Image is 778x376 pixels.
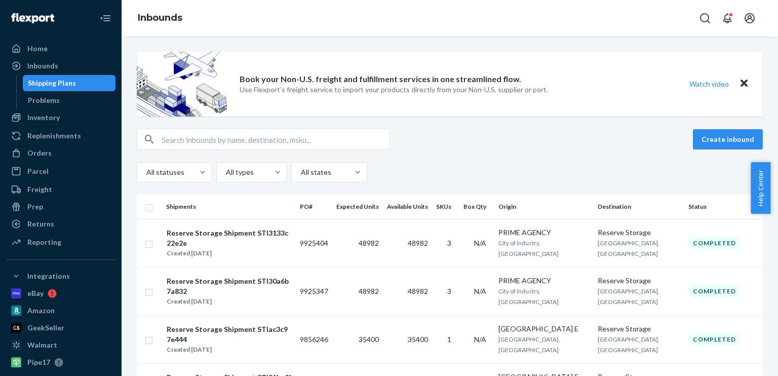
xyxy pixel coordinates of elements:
[240,85,548,95] p: Use Flexport’s freight service to import your products directly from your Non-U.S. supplier or port.
[688,285,741,297] div: Completed
[359,239,379,247] span: 48982
[6,285,115,302] a: eBay
[6,268,115,284] button: Integrations
[683,77,735,91] button: Watch video
[240,73,521,85] p: Book your Non-U.S. freight and fulfillment services in one streamlined flow.
[688,333,741,346] div: Completed
[27,237,61,247] div: Reporting
[408,287,428,295] span: 48982
[474,239,486,247] span: N/A
[688,237,741,249] div: Completed
[11,13,54,23] img: Flexport logo
[27,288,44,298] div: eBay
[598,239,659,257] span: [GEOGRAPHIC_DATA], [GEOGRAPHIC_DATA]
[296,267,332,315] td: 9925347
[95,8,115,28] button: Close Navigation
[27,166,49,176] div: Parcel
[167,324,291,345] div: Reserve Storage Shipment STIac3c97e444
[28,95,60,105] div: Problems
[695,8,715,28] button: Open Search Box
[296,315,332,363] td: 9856246
[717,8,737,28] button: Open notifications
[6,320,115,336] a: GeekSeller
[359,335,379,344] span: 35400
[27,61,58,71] div: Inbounds
[296,219,332,267] td: 9925404
[447,287,451,295] span: 3
[737,77,751,91] button: Close
[167,276,291,296] div: Reserve Storage Shipment STI30a6b7a832
[167,345,291,355] div: Created [DATE]
[6,199,115,215] a: Prep
[6,58,115,74] a: Inbounds
[225,167,226,177] input: All types
[693,129,763,149] button: Create inbound
[167,248,291,258] div: Created [DATE]
[498,239,559,257] span: City of Industry, [GEOGRAPHIC_DATA]
[598,276,680,286] div: Reserve Storage
[598,287,659,306] span: [GEOGRAPHIC_DATA], [GEOGRAPHIC_DATA]
[498,228,590,238] div: PRIME AGENCY
[6,234,115,250] a: Reporting
[27,148,52,158] div: Orders
[27,323,64,333] div: GeekSeller
[740,8,760,28] button: Open account menu
[474,287,486,295] span: N/A
[6,109,115,126] a: Inventory
[408,239,428,247] span: 48982
[6,216,115,232] a: Returns
[498,276,590,286] div: PRIME AGENCY
[6,145,115,161] a: Orders
[162,129,390,149] input: Search inbounds by name, destination, msku...
[28,78,76,88] div: Shipping Plans
[162,195,296,219] th: Shipments
[145,167,146,177] input: All statuses
[598,335,659,354] span: [GEOGRAPHIC_DATA], [GEOGRAPHIC_DATA]
[27,112,60,123] div: Inventory
[432,195,459,219] th: SKUs
[6,337,115,353] a: Walmart
[6,303,115,319] a: Amazon
[296,195,332,219] th: PO#
[498,287,559,306] span: City of Industry, [GEOGRAPHIC_DATA]
[27,306,55,316] div: Amazon
[27,44,48,54] div: Home
[332,195,383,219] th: Expected Units
[6,181,115,198] a: Freight
[598,324,680,334] div: Reserve Storage
[27,271,70,281] div: Integrations
[684,195,763,219] th: Status
[408,335,428,344] span: 35400
[498,335,560,354] span: [GEOGRAPHIC_DATA], [GEOGRAPHIC_DATA]
[447,239,451,247] span: 3
[459,195,494,219] th: Box Qty
[498,324,590,334] div: [GEOGRAPHIC_DATA] E
[359,287,379,295] span: 48982
[594,195,684,219] th: Destination
[300,167,301,177] input: All states
[27,340,57,350] div: Walmart
[27,202,43,212] div: Prep
[138,12,182,23] a: Inbounds
[167,296,291,307] div: Created [DATE]
[383,195,432,219] th: Available Units
[130,4,190,33] ol: breadcrumbs
[27,131,81,141] div: Replenishments
[6,41,115,57] a: Home
[27,219,54,229] div: Returns
[23,75,116,91] a: Shipping Plans
[6,128,115,144] a: Replenishments
[447,335,451,344] span: 1
[598,228,680,238] div: Reserve Storage
[474,335,486,344] span: N/A
[6,354,115,370] a: Pipe17
[6,163,115,179] a: Parcel
[167,228,291,248] div: Reserve Storage Shipment STI3133c22e2e
[751,162,770,214] button: Help Center
[27,357,50,367] div: Pipe17
[23,92,116,108] a: Problems
[494,195,594,219] th: Origin
[27,184,52,195] div: Freight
